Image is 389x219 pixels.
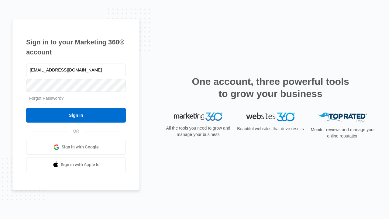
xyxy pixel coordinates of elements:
[26,37,126,57] h1: Sign in to your Marketing 360® account
[69,128,84,134] span: OR
[318,113,367,123] img: Top Rated Local
[26,108,126,123] input: Sign In
[190,75,351,100] h2: One account, three powerful tools to grow your business
[26,158,126,172] a: Sign in with Apple Id
[26,64,126,76] input: Email
[174,113,222,121] img: Marketing 360
[164,125,232,138] p: All the tools you need to grow and manage your business
[236,126,305,132] p: Beautiful websites that drive results
[26,140,126,155] a: Sign in with Google
[61,162,100,168] span: Sign in with Apple Id
[29,96,64,101] a: Forgot Password?
[309,127,377,139] p: Monitor reviews and manage your online reputation
[246,113,295,121] img: Websites 360
[62,144,99,150] span: Sign in with Google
